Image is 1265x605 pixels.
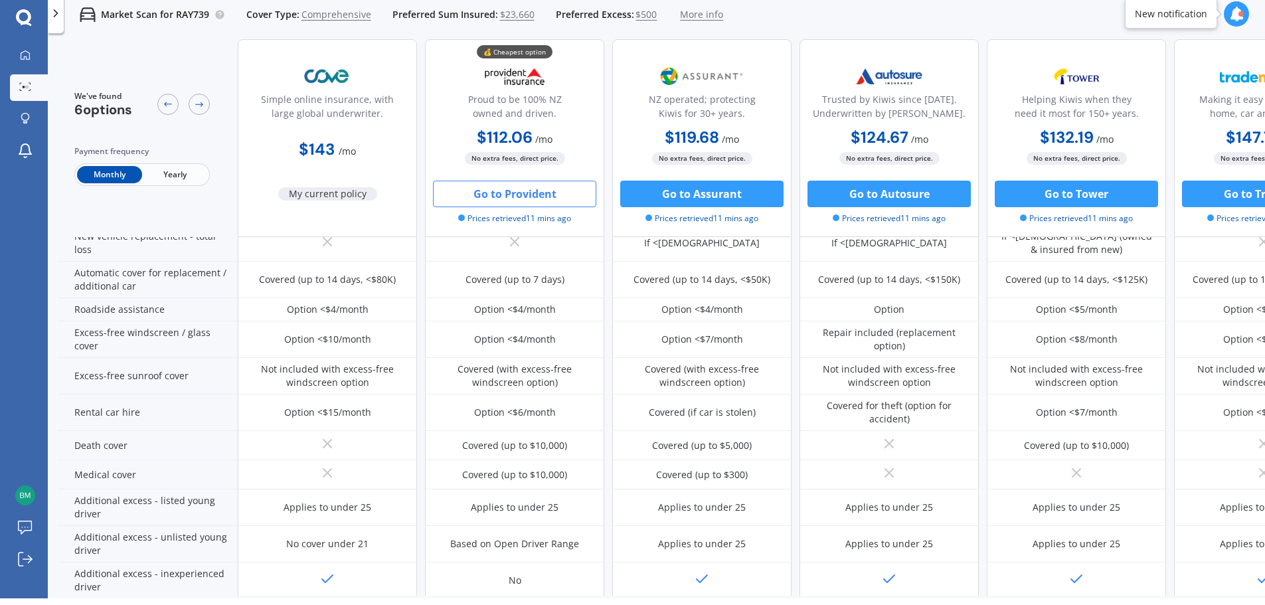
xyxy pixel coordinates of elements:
div: Option <$6/month [474,406,556,419]
span: Prices retrieved 11 mins ago [458,213,571,224]
div: Not included with excess-free windscreen option [248,363,407,389]
div: Not included with excess-free windscreen option [809,363,969,389]
div: Covered for theft (option for accident) [809,399,969,426]
div: Option <$5/month [1036,303,1118,316]
div: Option <$4/month [474,303,556,316]
b: $132.19 [1040,127,1094,147]
span: 6 options [74,101,132,118]
img: Autosure.webp [845,60,933,93]
div: Option [874,303,904,316]
span: Prices retrieved 11 mins ago [645,213,758,224]
div: Covered (up to $10,000) [1024,439,1129,452]
div: If <[DEMOGRAPHIC_DATA] [644,236,760,250]
img: Assurant.png [658,60,746,93]
div: Helping Kiwis when they need it most for 150+ years. [998,92,1155,126]
div: Death cover [58,431,238,460]
img: car.f15378c7a67c060ca3f3.svg [80,7,96,23]
div: New vehicle replacement - total loss [58,225,238,262]
b: $124.67 [851,127,908,147]
span: My current policy [278,187,377,201]
div: Applies to under 25 [658,501,746,514]
span: Comprehensive [301,8,371,21]
div: Covered (up to 14 days, <$50K) [633,273,770,286]
div: Not included with excess-free windscreen option [997,363,1156,389]
div: Excess-free windscreen / glass cover [58,321,238,358]
div: Option <$4/month [287,303,369,316]
div: Covered (if car is stolen) [649,406,756,419]
b: $112.06 [477,127,533,147]
span: Preferred Excess: [556,8,634,21]
span: Monthly [77,166,142,183]
span: $23,660 [500,8,535,21]
div: Option <$4/month [474,333,556,346]
div: Medical cover [58,460,238,489]
img: Provident.png [471,60,558,93]
div: Applies to under 25 [658,537,746,551]
button: Go to Assurant [620,181,784,207]
div: 💰 Cheapest option [477,45,552,58]
span: More info [680,8,723,21]
div: Covered (up to 14 days, <$80K) [259,273,396,286]
div: No [509,574,521,587]
div: Applies to under 25 [471,501,558,514]
div: Covered (up to $10,000) [462,439,567,452]
div: Covered (up to $10,000) [462,468,567,481]
div: Option <$10/month [284,333,371,346]
div: Trusted by Kiwis since [DATE]. Underwritten by [PERSON_NAME]. [811,92,968,126]
span: / mo [535,133,552,145]
div: Covered (up to $5,000) [652,439,752,452]
span: No extra fees, direct price. [1027,152,1127,165]
span: / mo [722,133,739,145]
b: $119.68 [665,127,719,147]
div: Repair included (replacement option) [809,326,969,353]
div: If <[DEMOGRAPHIC_DATA] [831,236,947,250]
div: Covered (up to 7 days) [465,273,564,286]
span: We've found [74,90,132,102]
span: / mo [1096,133,1114,145]
div: Option <$8/month [1036,333,1118,346]
span: Yearly [142,166,207,183]
div: If <[DEMOGRAPHIC_DATA] (owned & insured from new) [997,230,1156,256]
span: / mo [911,133,928,145]
div: Proud to be 100% NZ owned and driven. [436,92,593,126]
div: No cover under 21 [286,537,369,551]
button: Go to Provident [433,181,596,207]
div: Option <$4/month [661,303,743,316]
div: Applies to under 25 [284,501,371,514]
div: Option <$7/month [1036,406,1118,419]
span: Prices retrieved 11 mins ago [1020,213,1133,224]
div: Applies to under 25 [845,537,933,551]
span: No extra fees, direct price. [839,152,940,165]
div: Applies to under 25 [1033,501,1120,514]
span: Prices retrieved 11 mins ago [833,213,946,224]
div: Covered (up to 14 days, <$150K) [818,273,960,286]
span: No extra fees, direct price. [465,152,565,165]
div: Covered (with excess-free windscreen option) [435,363,594,389]
div: Excess-free sunroof cover [58,358,238,394]
img: Tower.webp [1033,60,1120,93]
div: Roadside assistance [58,298,238,321]
div: NZ operated; protecting Kiwis for 30+ years. [624,92,780,126]
div: Automatic cover for replacement / additional car [58,262,238,298]
div: Additional excess - listed young driver [58,489,238,526]
b: $143 [299,139,335,159]
img: 1c2ecea4b42fba7ae56eae662b1ca230 [15,485,35,505]
div: New notification [1135,7,1207,21]
span: No extra fees, direct price. [652,152,752,165]
div: Based on Open Driver Range [450,537,579,551]
div: Additional excess - inexperienced driver [58,562,238,599]
div: Applies to under 25 [845,501,933,514]
button: Go to Tower [995,181,1158,207]
div: Option <$15/month [284,406,371,419]
span: $500 [635,8,657,21]
p: Market Scan for RAY739 [101,8,209,21]
span: Preferred Sum Insured: [392,8,498,21]
div: Applies to under 25 [1033,537,1120,551]
span: / mo [339,145,356,157]
div: Payment frequency [74,145,210,158]
span: Cover Type: [246,8,299,21]
div: Simple online insurance, with large global underwriter. [249,92,406,126]
div: Covered (with excess-free windscreen option) [622,363,782,389]
button: Go to Autosure [807,181,971,207]
div: Additional excess - unlisted young driver [58,526,238,562]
